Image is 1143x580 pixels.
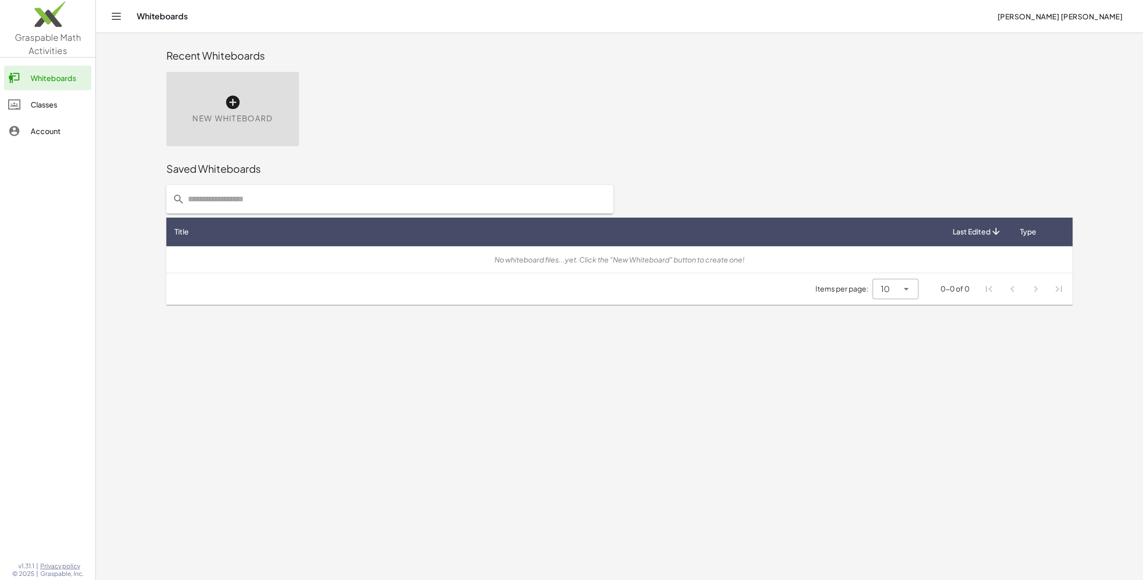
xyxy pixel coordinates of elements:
[175,254,1064,265] div: No whiteboard files...yet. Click the "New Whiteboard" button to create one!
[172,193,185,205] i: prepended action
[15,32,81,56] span: Graspable Math Activities
[12,570,34,578] span: © 2025
[108,8,125,24] button: Toggle navigation
[881,283,890,295] span: 10
[31,98,87,111] div: Classes
[953,226,990,237] span: Last Edited
[31,72,87,84] div: Whiteboards
[978,277,1071,301] nav: Pagination Navigation
[4,92,91,117] a: Classes
[31,125,87,137] div: Account
[40,570,84,578] span: Graspable, Inc.
[4,119,91,143] a: Account
[815,283,873,294] span: Items per page:
[997,12,1123,21] span: [PERSON_NAME] [PERSON_NAME]
[40,562,84,570] a: Privacy policy
[18,562,34,570] span: v1.31.1
[1020,226,1036,237] span: Type
[36,562,38,570] span: |
[989,7,1131,25] button: [PERSON_NAME] [PERSON_NAME]
[940,283,970,294] div: 0-0 of 0
[175,226,189,237] span: Title
[166,162,1073,176] div: Saved Whiteboards
[4,66,91,90] a: Whiteboards
[36,570,38,578] span: |
[192,113,272,124] span: New Whiteboard
[166,48,1073,63] div: Recent Whiteboards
